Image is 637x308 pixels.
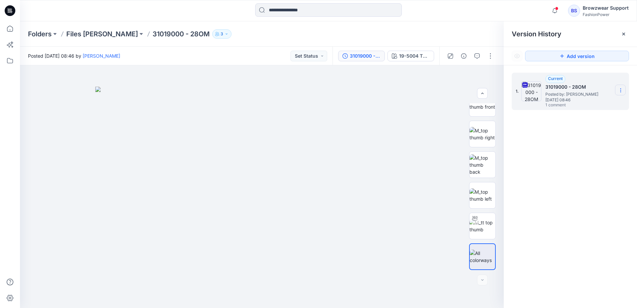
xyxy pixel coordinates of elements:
span: Version History [512,30,561,38]
div: BS [568,5,580,17]
a: Folders [28,29,52,39]
img: eyJhbGciOiJIUzI1NiIsImtpZCI6IjAiLCJzbHQiOiJzZXMiLCJ0eXAiOiJKV1QifQ.eyJkYXRhIjp7InR5cGUiOiJzdG9yYW... [95,87,428,308]
img: M_tt top thumb [469,219,495,233]
img: M_top thumb right [469,127,495,141]
img: M_top thumb front [469,96,495,110]
button: Add version [525,51,629,61]
p: 31019000 - 28OM [153,29,210,39]
button: 3 [212,29,232,39]
div: Browzwear Support [583,4,629,12]
span: [DATE] 08:46 [545,98,612,102]
span: Posted [DATE] 08:46 by [28,52,120,59]
button: 31019000 - 28OM [338,51,385,61]
p: 3 [221,30,223,38]
h5: 31019000 - 28OM [545,83,612,91]
img: M_top thumb left [469,188,495,202]
button: 19-5004 TPG Urban Chic + 18-5606 TPG [387,51,434,61]
a: Files [PERSON_NAME] [66,29,138,39]
span: 1 comment [545,103,592,108]
button: Close [621,31,626,37]
button: Show Hidden Versions [512,51,522,61]
span: 1. [516,88,519,94]
span: Current [548,76,563,81]
button: Details [458,51,469,61]
a: [PERSON_NAME] [83,53,120,59]
div: 31019000 - 28OM [350,52,380,60]
img: All colorways [470,250,495,264]
div: FashionPower [583,12,629,17]
span: Posted by: Guerline Kamp [545,91,612,98]
img: 31019000 - 28OM [521,81,541,101]
img: M_top thumb back [469,154,495,175]
div: 19-5004 TPG Urban Chic + 18-5606 TPG [399,52,430,60]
